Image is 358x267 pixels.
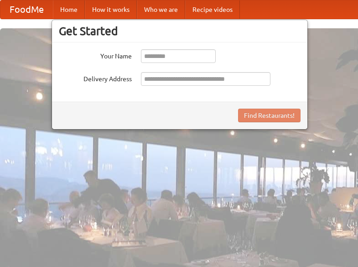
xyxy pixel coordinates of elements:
[59,24,301,38] h3: Get Started
[59,72,132,84] label: Delivery Address
[238,109,301,122] button: Find Restaurants!
[137,0,185,19] a: Who we are
[185,0,240,19] a: Recipe videos
[0,0,53,19] a: FoodMe
[59,49,132,61] label: Your Name
[85,0,137,19] a: How it works
[53,0,85,19] a: Home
